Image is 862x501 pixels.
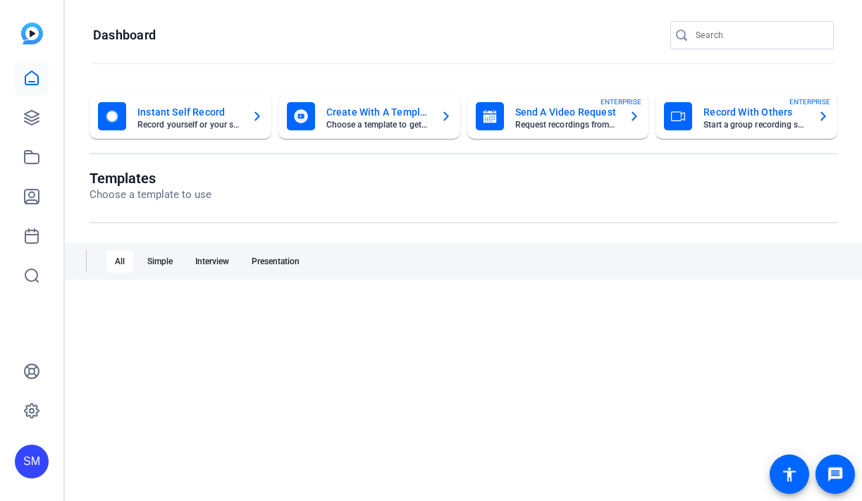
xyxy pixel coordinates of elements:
button: Instant Self RecordRecord yourself or your screen [90,94,271,139]
h1: Templates [90,170,211,187]
div: Presentation [243,250,308,273]
button: Record With OthersStart a group recording sessionENTERPRISE [655,94,837,139]
mat-card-title: Record With Others [703,104,806,120]
input: Search [696,27,823,44]
span: ENTERPRISE [601,97,641,107]
mat-card-title: Create With A Template [326,104,429,120]
img: blue-gradient.svg [21,23,43,44]
mat-card-title: Instant Self Record [137,104,240,120]
mat-card-subtitle: Start a group recording session [703,120,806,129]
mat-card-subtitle: Record yourself or your screen [137,120,240,129]
mat-card-title: Send A Video Request [515,104,618,120]
button: Send A Video RequestRequest recordings from anyone, anywhereENTERPRISE [467,94,649,139]
button: Create With A TemplateChoose a template to get started [278,94,460,139]
div: Interview [187,250,238,273]
p: Choose a template to use [90,187,211,203]
div: SM [15,445,49,478]
mat-card-subtitle: Choose a template to get started [326,120,429,129]
div: All [106,250,133,273]
mat-icon: accessibility [781,466,798,483]
mat-card-subtitle: Request recordings from anyone, anywhere [515,120,618,129]
mat-icon: message [827,466,844,483]
h1: Dashboard [93,27,156,44]
span: ENTERPRISE [789,97,830,107]
div: Simple [139,250,181,273]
